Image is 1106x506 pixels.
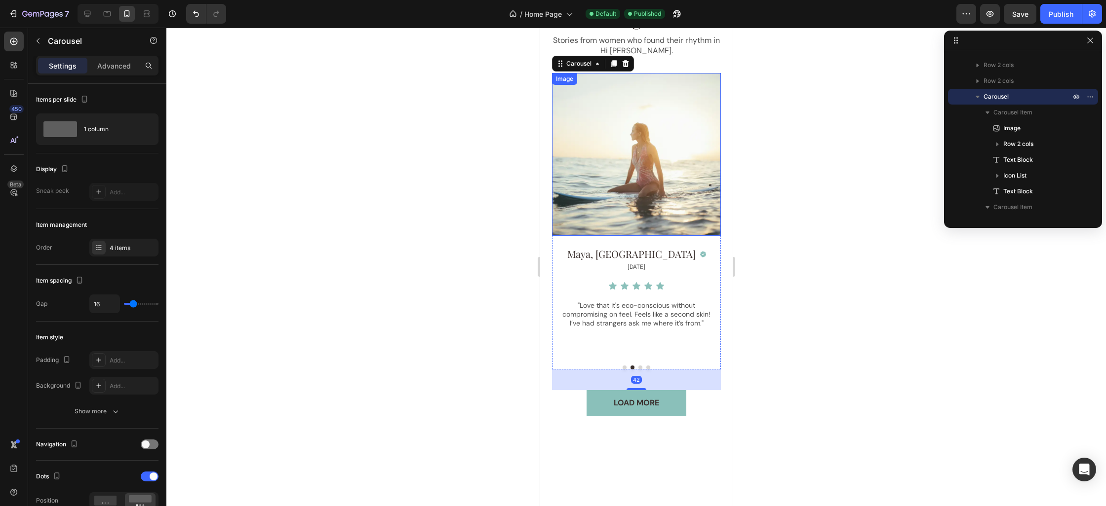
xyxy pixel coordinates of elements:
div: 1 column [84,118,144,141]
div: Open Intercom Messenger [1072,458,1096,481]
span: Default [595,9,616,18]
span: Row 2 cols [1003,139,1033,149]
div: Add... [110,356,156,365]
span: Save [1012,10,1028,18]
button: Save [1004,4,1036,24]
div: Display [36,163,71,176]
span: Icon List [1003,171,1027,181]
div: Beta [7,181,24,188]
div: Items per slide [36,93,90,107]
div: Background [36,379,84,393]
span: Carousel Item [993,108,1032,117]
div: Dots [36,470,63,483]
div: Gap [36,299,47,308]
span: Carousel [984,92,1009,102]
p: 7 [65,8,69,20]
input: Auto [90,295,119,313]
button: Publish [1040,4,1082,24]
span: Home Page [524,9,562,19]
div: Position [36,496,58,505]
span: Image [1003,123,1021,133]
div: 450 [9,105,24,113]
div: Padding [36,354,73,367]
div: 4 items [110,244,156,253]
div: Publish [1049,9,1073,19]
span: Carousel Item [993,202,1032,212]
span: Text Block [1003,155,1033,165]
div: Navigation [36,438,80,451]
p: Carousel [48,35,132,47]
span: Row 2 cols [984,76,1014,86]
span: Published [634,9,661,18]
iframe: Design area [540,28,733,506]
div: Sneak peek [36,186,69,195]
span: / [520,9,522,19]
p: Advanced [97,61,131,71]
div: Show more [75,406,120,416]
button: Show more [36,402,158,420]
div: Item style [36,333,63,342]
div: Add... [110,382,156,391]
div: Undo/Redo [186,4,226,24]
button: 7 [4,4,74,24]
div: Item management [36,220,87,229]
span: Text Block [1003,186,1033,196]
span: Row 2 cols [984,60,1014,70]
p: Settings [49,61,77,71]
div: Item spacing [36,274,85,288]
div: Order [36,243,52,252]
